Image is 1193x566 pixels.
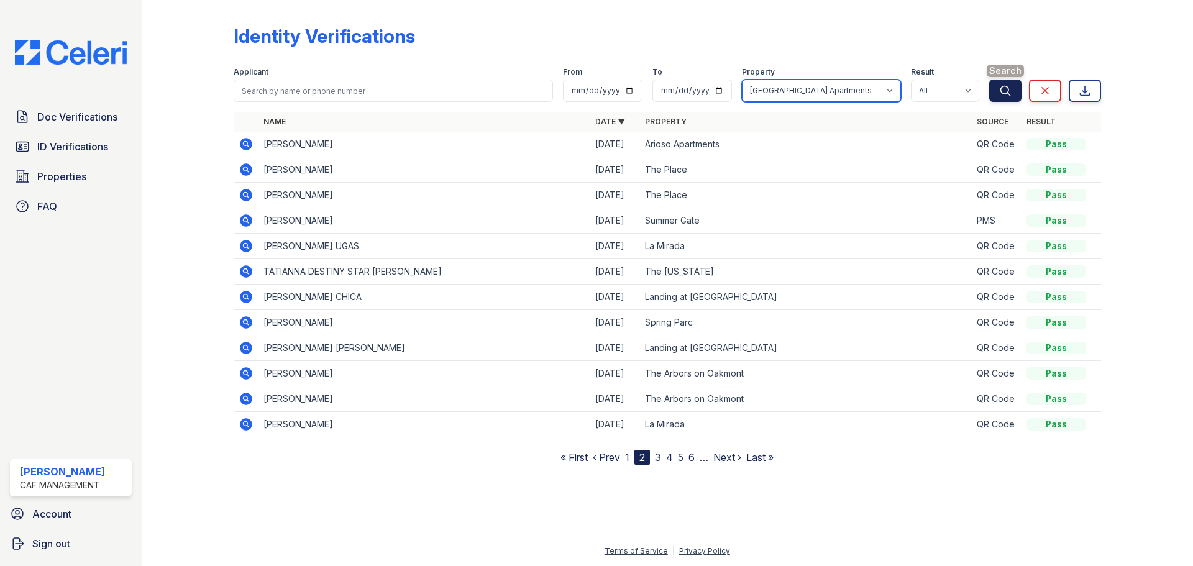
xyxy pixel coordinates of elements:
[234,80,553,102] input: Search by name or phone number
[640,310,972,335] td: Spring Parc
[258,259,590,285] td: TATIANNA DESTINY STAR [PERSON_NAME]
[10,104,132,129] a: Doc Verifications
[1026,316,1086,329] div: Pass
[679,546,730,555] a: Privacy Policy
[258,234,590,259] td: [PERSON_NAME] UGAS
[1026,189,1086,201] div: Pass
[640,157,972,183] td: The Place
[640,361,972,386] td: The Arbors on Oakmont
[258,157,590,183] td: [PERSON_NAME]
[258,183,590,208] td: [PERSON_NAME]
[1026,240,1086,252] div: Pass
[590,386,640,412] td: [DATE]
[37,169,86,184] span: Properties
[672,546,675,555] div: |
[605,546,668,555] a: Terms of Service
[987,65,1024,77] span: Search
[972,259,1022,285] td: QR Code
[742,67,775,77] label: Property
[258,310,590,335] td: [PERSON_NAME]
[746,451,774,463] a: Last »
[258,386,590,412] td: [PERSON_NAME]
[652,67,662,77] label: To
[563,67,582,77] label: From
[258,132,590,157] td: [PERSON_NAME]
[590,234,640,259] td: [DATE]
[972,361,1022,386] td: QR Code
[713,451,741,463] a: Next ›
[20,479,105,491] div: CAF Management
[666,451,673,463] a: 4
[590,412,640,437] td: [DATE]
[20,464,105,479] div: [PERSON_NAME]
[1026,163,1086,176] div: Pass
[972,183,1022,208] td: QR Code
[688,451,695,463] a: 6
[590,208,640,234] td: [DATE]
[590,361,640,386] td: [DATE]
[590,132,640,157] td: [DATE]
[1026,214,1086,227] div: Pass
[1026,342,1086,354] div: Pass
[640,259,972,285] td: The [US_STATE]
[640,132,972,157] td: Arioso Apartments
[590,183,640,208] td: [DATE]
[972,157,1022,183] td: QR Code
[595,117,625,126] a: Date ▼
[972,285,1022,310] td: QR Code
[258,412,590,437] td: [PERSON_NAME]
[700,450,708,465] span: …
[590,335,640,361] td: [DATE]
[640,412,972,437] td: La Mirada
[258,335,590,361] td: [PERSON_NAME] [PERSON_NAME]
[977,117,1008,126] a: Source
[32,536,70,551] span: Sign out
[590,157,640,183] td: [DATE]
[972,234,1022,259] td: QR Code
[1026,418,1086,431] div: Pass
[640,386,972,412] td: The Arbors on Oakmont
[234,25,415,47] div: Identity Verifications
[263,117,286,126] a: Name
[640,208,972,234] td: Summer Gate
[590,310,640,335] td: [DATE]
[32,506,71,521] span: Account
[972,132,1022,157] td: QR Code
[1026,393,1086,405] div: Pass
[234,67,268,77] label: Applicant
[625,451,629,463] a: 1
[5,531,137,556] a: Sign out
[640,183,972,208] td: The Place
[640,234,972,259] td: La Mirada
[10,194,132,219] a: FAQ
[258,208,590,234] td: [PERSON_NAME]
[640,285,972,310] td: Landing at [GEOGRAPHIC_DATA]
[590,259,640,285] td: [DATE]
[1026,117,1056,126] a: Result
[1026,367,1086,380] div: Pass
[560,451,588,463] a: « First
[645,117,687,126] a: Property
[10,134,132,159] a: ID Verifications
[37,109,117,124] span: Doc Verifications
[989,80,1022,102] button: Search
[640,335,972,361] td: Landing at [GEOGRAPHIC_DATA]
[1026,265,1086,278] div: Pass
[5,501,137,526] a: Account
[655,451,661,463] a: 3
[590,285,640,310] td: [DATE]
[258,285,590,310] td: [PERSON_NAME] CHICA
[972,386,1022,412] td: QR Code
[258,361,590,386] td: [PERSON_NAME]
[5,40,137,65] img: CE_Logo_Blue-a8612792a0a2168367f1c8372b55b34899dd931a85d93a1a3d3e32e68fde9ad4.png
[1026,138,1086,150] div: Pass
[37,199,57,214] span: FAQ
[972,412,1022,437] td: QR Code
[37,139,108,154] span: ID Verifications
[10,164,132,189] a: Properties
[678,451,683,463] a: 5
[911,67,934,77] label: Result
[593,451,620,463] a: ‹ Prev
[972,208,1022,234] td: PMS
